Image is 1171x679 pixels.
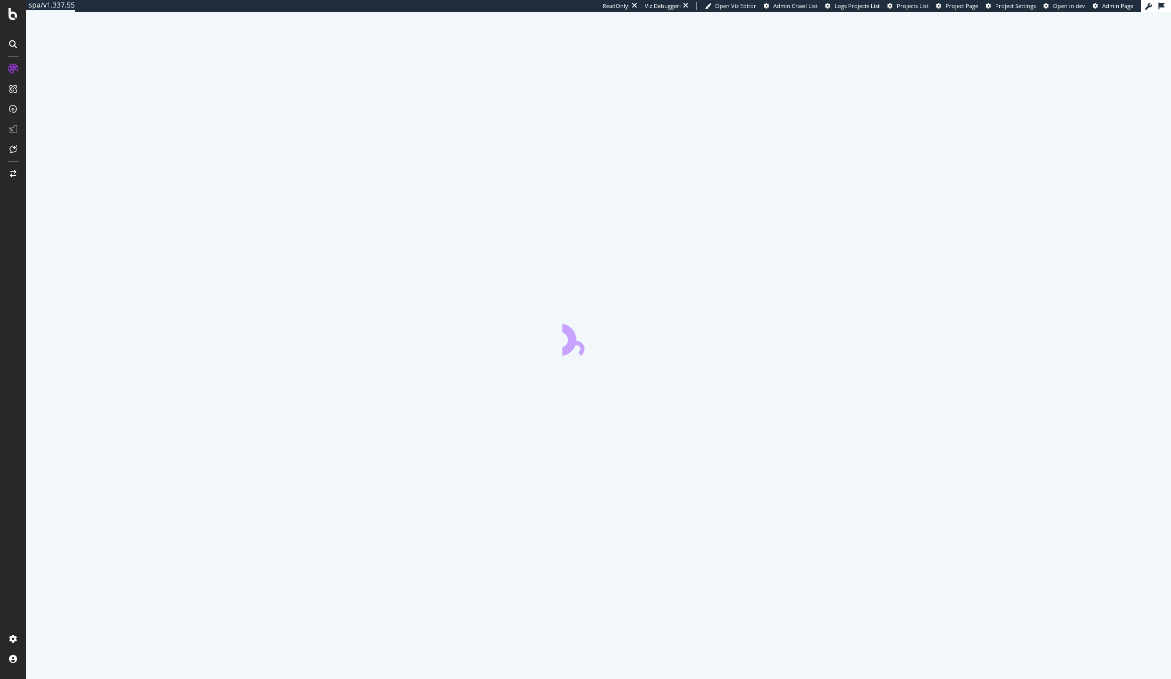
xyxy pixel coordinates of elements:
[825,2,880,10] a: Logs Projects List
[887,2,928,10] a: Projects List
[1043,2,1085,10] a: Open in dev
[645,2,681,10] div: Viz Debugger:
[995,2,1036,10] span: Project Settings
[986,2,1036,10] a: Project Settings
[562,319,635,356] div: animation
[1053,2,1085,10] span: Open in dev
[946,2,978,10] span: Project Page
[936,2,978,10] a: Project Page
[715,2,756,10] span: Open Viz Editor
[897,2,928,10] span: Projects List
[1093,2,1133,10] a: Admin Page
[1102,2,1133,10] span: Admin Page
[705,2,756,10] a: Open Viz Editor
[764,2,817,10] a: Admin Crawl List
[773,2,817,10] span: Admin Crawl List
[835,2,880,10] span: Logs Projects List
[603,2,630,10] div: ReadOnly:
